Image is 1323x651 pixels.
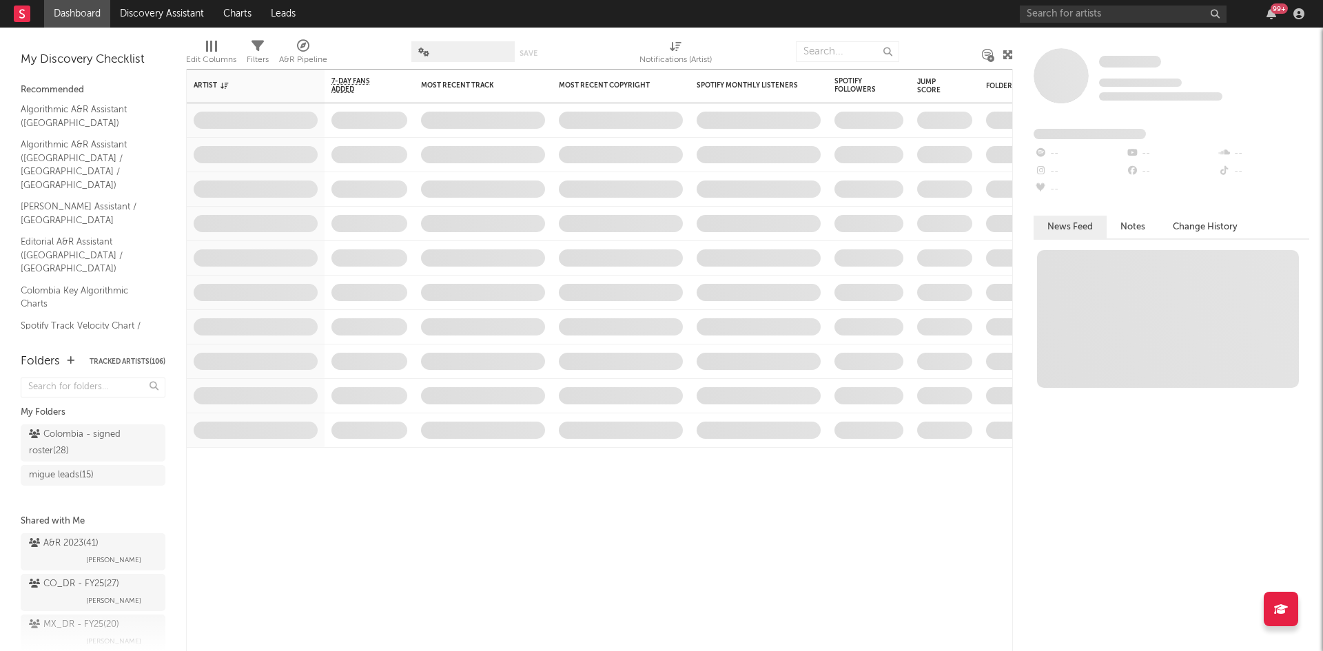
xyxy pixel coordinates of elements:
[21,137,152,192] a: Algorithmic A&R Assistant ([GEOGRAPHIC_DATA] / [GEOGRAPHIC_DATA] / [GEOGRAPHIC_DATA])
[279,34,327,74] div: A&R Pipeline
[639,34,712,74] div: Notifications (Artist)
[1020,6,1227,23] input: Search for artists
[21,465,165,486] a: migue leads(15)
[90,358,165,365] button: Tracked Artists(106)
[697,81,800,90] div: Spotify Monthly Listeners
[1034,216,1107,238] button: News Feed
[796,41,899,62] input: Search...
[21,283,152,311] a: Colombia Key Algorithmic Charts
[21,234,152,276] a: Editorial A&R Assistant ([GEOGRAPHIC_DATA] / [GEOGRAPHIC_DATA])
[639,52,712,68] div: Notifications (Artist)
[21,52,165,68] div: My Discovery Checklist
[194,81,297,90] div: Artist
[29,467,94,484] div: migue leads ( 15 )
[21,574,165,611] a: CO_DR - FY25(27)[PERSON_NAME]
[1125,163,1217,180] div: --
[1034,180,1125,198] div: --
[21,353,60,370] div: Folders
[1099,92,1222,101] span: 0 fans last week
[1099,55,1161,69] a: Some Artist
[1266,8,1276,19] button: 99+
[86,592,141,609] span: [PERSON_NAME]
[1107,216,1159,238] button: Notes
[21,424,165,462] a: Colombia - signed roster(28)
[917,78,952,94] div: Jump Score
[186,52,236,68] div: Edit Columns
[247,52,269,68] div: Filters
[29,426,126,459] div: Colombia - signed roster ( 28 )
[86,552,141,568] span: [PERSON_NAME]
[21,533,165,570] a: A&R 2023(41)[PERSON_NAME]
[520,50,537,57] button: Save
[1034,145,1125,163] div: --
[21,513,165,530] div: Shared with Me
[21,199,152,227] a: [PERSON_NAME] Assistant / [GEOGRAPHIC_DATA]
[834,77,883,94] div: Spotify Followers
[1218,145,1309,163] div: --
[21,378,165,397] input: Search for folders...
[21,102,152,130] a: Algorithmic A&R Assistant ([GEOGRAPHIC_DATA])
[21,404,165,421] div: My Folders
[29,535,99,552] div: A&R 2023 ( 41 )
[86,633,141,650] span: [PERSON_NAME]
[1034,163,1125,180] div: --
[1099,56,1161,68] span: Some Artist
[331,77,387,94] span: 7-Day Fans Added
[1034,129,1146,139] span: Fans Added by Platform
[186,34,236,74] div: Edit Columns
[29,617,119,633] div: MX_DR - FY25 ( 20 )
[279,52,327,68] div: A&R Pipeline
[1159,216,1251,238] button: Change History
[986,82,1089,90] div: Folders
[1125,145,1217,163] div: --
[1271,3,1288,14] div: 99 +
[421,81,524,90] div: Most Recent Track
[247,34,269,74] div: Filters
[559,81,662,90] div: Most Recent Copyright
[21,318,152,347] a: Spotify Track Velocity Chart / CO + PE
[21,82,165,99] div: Recommended
[1099,79,1182,87] span: Tracking Since: [DATE]
[1218,163,1309,180] div: --
[29,576,119,592] div: CO_DR - FY25 ( 27 )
